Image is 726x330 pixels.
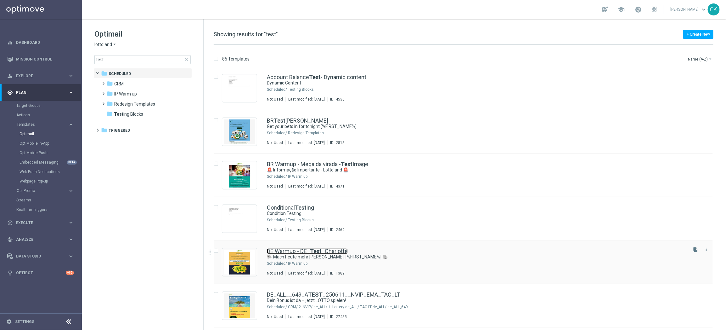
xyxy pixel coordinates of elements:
div: Press SPACE to select this row. [207,67,725,110]
a: BR Warmup - Mega da virada -TestImage [267,161,368,167]
div: Mission Control [7,51,74,67]
div: Analyze [7,237,68,242]
div: OptiPromo [17,189,68,193]
div: Not Used [267,271,283,276]
b: Test [295,204,307,211]
p: 85 Templates [222,56,250,62]
div: Scheduled/ [267,130,287,136]
div: Scheduled/ [267,261,287,266]
div: Actions [16,110,81,120]
i: folder [101,70,107,77]
div: Streams [16,195,81,205]
a: 🚨 Informaçāo Importante - Lottoland 🚨 [267,167,672,173]
i: keyboard_arrow_right [68,236,74,242]
div: 🐘 Mach heute mehr draus, [%FIRST_NAME%] 🐘 [267,254,686,260]
div: Target Groups [16,101,81,110]
img: 27455.jpeg [224,293,255,318]
button: gps_fixed Plan keyboard_arrow_right [7,90,74,95]
div: Optibot [7,264,74,281]
div: Templates keyboard_arrow_right [16,122,74,127]
a: [PERSON_NAME]keyboard_arrow_down [670,5,708,14]
a: DE Warmup - DE_Test_Charlotte [267,248,348,254]
b: Test [309,74,321,80]
div: Scheduled/Testing Blocks [288,217,686,223]
i: settings [6,319,12,325]
div: Templates [16,120,81,186]
span: Showing results for "test" [214,31,278,38]
div: Press SPACE to select this row. [207,110,725,153]
div: 🚨 Informaçāo Importante - Lottoland 🚨 [267,167,686,173]
div: Press SPACE to select this row. [207,240,725,284]
div: CK [708,3,720,15]
div: Scheduled/IP Warm up [288,261,686,266]
img: 2469.jpeg [224,206,255,231]
div: ID: [327,184,345,189]
span: keyboard_arrow_down [700,6,707,13]
i: folder [101,127,107,133]
div: 2469 [336,227,345,232]
img: 2815.jpeg [224,119,255,144]
b: TEST [308,291,323,298]
a: Realtime Triggers [16,207,65,212]
a: Target Groups [16,103,65,108]
div: Press SPACE to select this row. [207,197,725,240]
div: Scheduled/IP Warm up [288,174,686,179]
i: equalizer [7,40,13,45]
div: Dein Bonus ist da – jetzt LOTTO spielen! [267,298,686,304]
div: Scheduled/ [267,304,287,310]
span: CRM [114,81,124,87]
div: 4535 [336,97,345,102]
a: Dein Bonus ist da – jetzt LOTTO spielen! [267,298,672,304]
div: OptiMobile In-App [20,139,81,148]
a: Embedded Messaging [20,160,65,165]
a: OptiMobile In-App [20,141,65,146]
div: Templates [17,123,68,126]
b: Test [114,112,123,117]
div: ID: [327,227,345,232]
span: Scheduled [109,71,131,77]
i: arrow_drop_down [708,56,713,61]
span: Data Studio [16,254,68,258]
a: Get your bets in for tonight [%FIRST_NAME%]. [267,124,672,130]
div: ID: [327,314,347,319]
a: Condition Testing [267,211,672,217]
div: +10 [66,271,74,275]
i: track_changes [7,237,13,242]
a: DE_ALL__649_ATEST_250611__NVIP_EMA_TAC_LT [267,292,400,298]
div: 27455 [336,314,347,319]
button: lightbulb Optibot +10 [7,270,74,275]
a: ConditionalTesting [267,205,314,211]
div: BETA [67,160,77,165]
span: Templates [17,123,62,126]
i: folder [107,90,113,97]
div: Not Used [267,140,283,145]
button: Data Studio keyboard_arrow_right [7,254,74,259]
div: Get your bets in for tonight [%FIRST_NAME%]. [267,124,686,130]
i: keyboard_arrow_right [68,90,74,96]
button: + Create New [683,30,713,39]
div: Data Studio [7,253,68,259]
button: equalizer Dashboard [7,40,74,45]
i: person_search [7,73,13,79]
div: Plan [7,90,68,96]
span: Plan [16,91,68,95]
div: Explore [7,73,68,79]
span: close [184,57,189,62]
div: ID: [327,271,345,276]
div: Realtime Triggers [16,205,81,214]
div: 1389 [336,271,345,276]
div: ID: [327,140,345,145]
button: play_circle_outline Execute keyboard_arrow_right [7,220,74,225]
a: 🐘 Mach heute mehr [PERSON_NAME], [%FIRST_NAME%] 🐘 [267,254,672,260]
i: file_copy [693,247,698,252]
button: OptiPromo keyboard_arrow_right [16,188,74,193]
div: OptiMobile Push [20,148,81,158]
div: Scheduled/Testing Blocks [288,87,686,92]
div: Last modified: [DATE] [286,97,327,102]
input: Search Template [94,55,191,64]
div: Mission Control [7,57,74,62]
i: play_circle_outline [7,220,13,226]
